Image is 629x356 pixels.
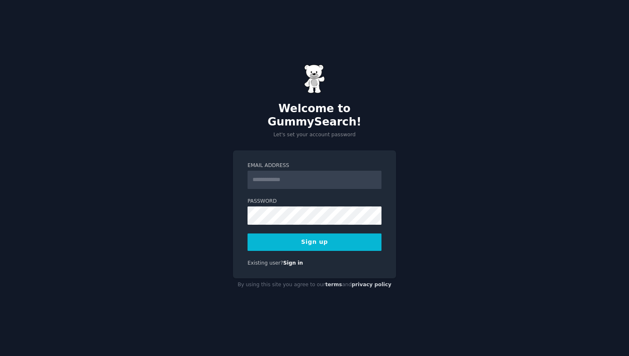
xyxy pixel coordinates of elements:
[352,282,391,287] a: privacy policy
[233,102,396,128] h2: Welcome to GummySearch!
[248,162,381,169] label: Email Address
[248,233,381,251] button: Sign up
[233,278,396,292] div: By using this site you agree to our and
[248,260,283,266] span: Existing user?
[304,64,325,93] img: Gummy Bear
[283,260,303,266] a: Sign in
[233,131,396,139] p: Let's set your account password
[248,198,381,205] label: Password
[325,282,342,287] a: terms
